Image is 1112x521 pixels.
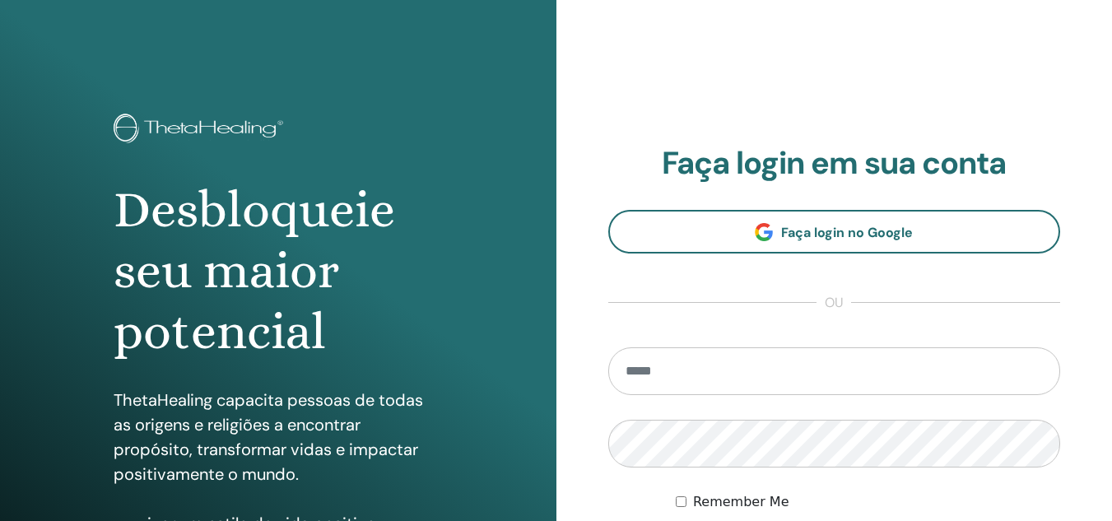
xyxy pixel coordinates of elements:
div: Keep me authenticated indefinitely or until I manually logout [676,492,1060,512]
label: Remember Me [693,492,789,512]
span: Faça login no Google [781,224,913,241]
a: Faça login no Google [608,210,1061,254]
h2: Faça login em sua conta [608,145,1061,183]
p: ThetaHealing capacita pessoas de todas as origens e religiões a encontrar propósito, transformar ... [114,388,443,486]
span: ou [817,293,851,313]
h1: Desbloqueie seu maior potencial [114,179,443,363]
